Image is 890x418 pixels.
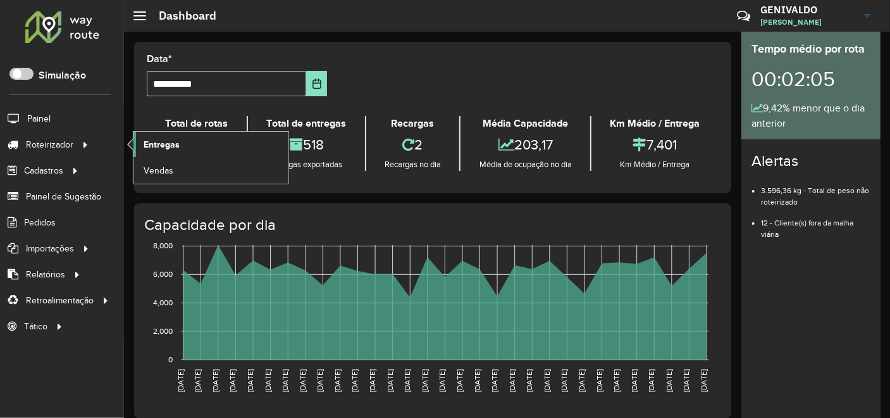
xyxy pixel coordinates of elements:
div: Média Capacidade [464,116,587,131]
text: [DATE] [543,369,551,392]
span: Painel de Sugestão [26,190,101,203]
text: [DATE] [595,369,603,392]
button: Choose Date [306,71,327,96]
text: [DATE] [299,369,307,392]
h3: GENIVALDO [760,4,855,16]
text: [DATE] [683,369,691,392]
text: [DATE] [490,369,498,392]
li: 3.596,36 kg - Total de peso não roteirizado [761,175,870,208]
li: 12 - Cliente(s) fora da malha viária [761,208,870,240]
div: 2 [369,131,457,158]
text: [DATE] [316,369,324,392]
text: [DATE] [351,369,359,392]
h2: Dashboard [146,9,216,23]
span: [PERSON_NAME] [760,16,855,28]
span: Retroalimentação [26,294,94,307]
div: 00:02:05 [751,58,870,101]
a: Contato Rápido [730,3,757,30]
span: Pedidos [24,216,56,229]
span: Importações [26,242,74,255]
text: 4,000 [153,298,173,307]
text: [DATE] [438,369,447,392]
text: [DATE] [403,369,411,392]
h4: Alertas [751,152,870,170]
text: [DATE] [455,369,464,392]
text: 6,000 [153,270,173,279]
a: Vendas [133,158,288,183]
text: [DATE] [246,369,254,392]
div: Km Médio / Entrega [595,158,715,171]
span: Relatórios [26,268,65,281]
text: [DATE] [630,369,638,392]
text: [DATE] [700,369,708,392]
text: [DATE] [176,369,185,392]
h4: Capacidade por dia [144,216,719,234]
text: [DATE] [508,369,516,392]
text: 0 [168,355,173,364]
text: [DATE] [560,369,569,392]
span: Entregas [144,138,180,151]
span: Roteirizador [26,138,73,151]
text: [DATE] [473,369,481,392]
text: [DATE] [665,369,673,392]
div: Recargas no dia [369,158,457,171]
text: [DATE] [421,369,429,392]
text: [DATE] [229,369,237,392]
div: Entregas exportadas [251,158,362,171]
text: [DATE] [333,369,342,392]
span: Painel [27,112,51,125]
div: Km Médio / Entrega [595,116,715,131]
text: [DATE] [525,369,533,392]
span: Cadastros [24,164,63,177]
div: Média de ocupação no dia [464,158,587,171]
div: 518 [251,131,362,158]
text: [DATE] [647,369,655,392]
text: [DATE] [211,369,219,392]
div: Total de entregas [251,116,362,131]
div: 9,42% menor que o dia anterior [751,101,870,131]
span: Tático [24,320,47,333]
text: [DATE] [281,369,289,392]
label: Data [147,51,172,66]
text: [DATE] [264,369,272,392]
text: [DATE] [578,369,586,392]
text: [DATE] [386,369,394,392]
text: 8,000 [153,242,173,250]
div: Recargas [369,116,457,131]
text: [DATE] [368,369,376,392]
text: [DATE] [612,369,621,392]
text: 2,000 [153,327,173,335]
a: Entregas [133,132,288,157]
div: Tempo médio por rota [751,41,870,58]
span: Vendas [144,164,173,177]
div: Total de rotas [150,116,244,131]
text: [DATE] [194,369,202,392]
label: Simulação [39,68,86,83]
div: 7,401 [595,131,715,158]
div: 203,17 [464,131,587,158]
